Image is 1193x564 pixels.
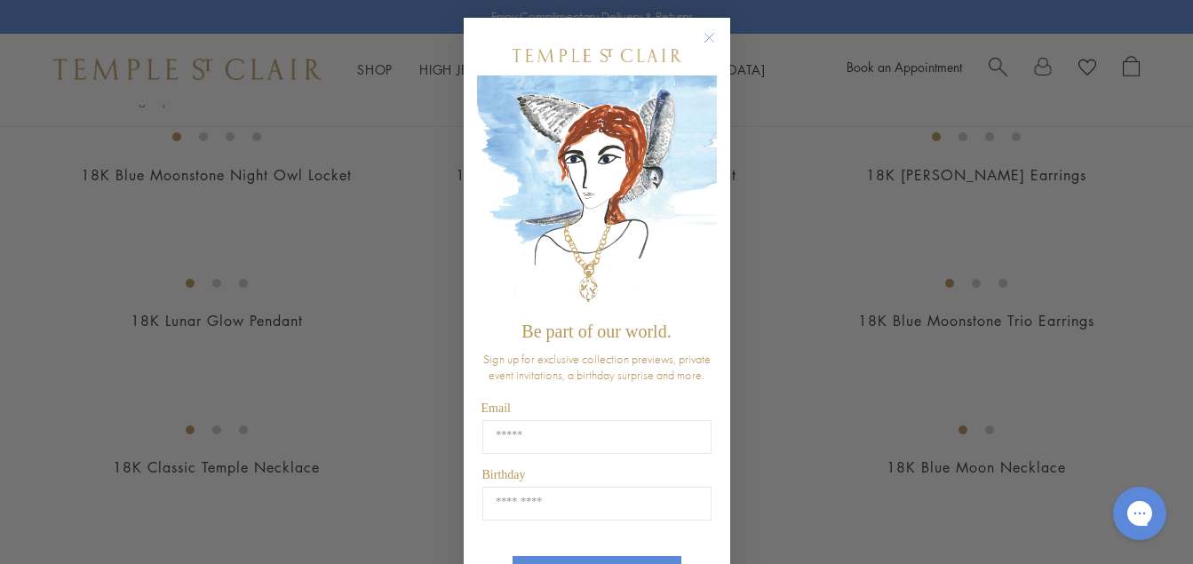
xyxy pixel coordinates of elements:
[477,75,717,313] img: c4a9eb12-d91a-4d4a-8ee0-386386f4f338.jpeg
[521,322,671,341] span: Be part of our world.
[707,36,729,58] button: Close dialog
[1104,481,1175,546] iframe: Gorgias live chat messenger
[513,49,681,62] img: Temple St. Clair
[482,420,712,454] input: Email
[482,468,526,481] span: Birthday
[481,401,511,415] span: Email
[483,351,711,383] span: Sign up for exclusive collection previews, private event invitations, a birthday surprise and more.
